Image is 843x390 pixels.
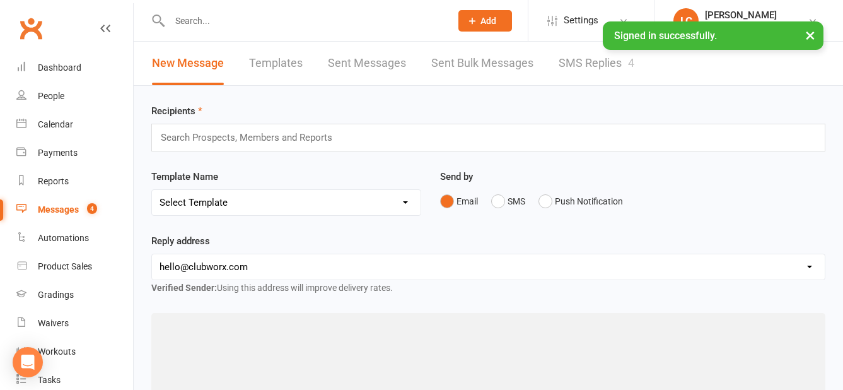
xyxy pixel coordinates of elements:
a: SMS Replies4 [559,42,634,85]
div: Dashboard [38,62,81,73]
div: Gradings [38,290,74,300]
input: Search... [166,12,442,30]
a: Sent Bulk Messages [431,42,533,85]
label: Recipients [151,103,202,119]
a: People [16,82,133,110]
span: 4 [87,203,97,214]
a: Messages 4 [16,196,133,224]
button: × [799,21,822,49]
a: Dashboard [16,54,133,82]
a: Workouts [16,338,133,366]
div: Workouts [38,346,76,357]
label: Send by [440,169,473,184]
div: [PERSON_NAME] [705,21,777,32]
button: SMS [491,189,525,213]
span: Signed in successfully. [614,30,717,42]
div: Messages [38,204,79,215]
div: Calendar [38,119,73,129]
label: Reply address [151,233,210,249]
div: People [38,91,64,101]
div: [PERSON_NAME] [705,9,777,21]
div: 4 [628,56,634,69]
label: Template Name [151,169,218,184]
div: LC [673,8,699,33]
a: Gradings [16,281,133,309]
div: Product Sales [38,261,92,271]
div: Waivers [38,318,69,328]
div: Automations [38,233,89,243]
span: Using this address will improve delivery rates. [151,283,393,293]
button: Email [440,189,478,213]
div: Reports [38,176,69,186]
a: Reports [16,167,133,196]
a: New Message [152,42,224,85]
div: Payments [38,148,78,158]
a: Automations [16,224,133,252]
a: Payments [16,139,133,167]
a: Waivers [16,309,133,338]
span: Settings [564,6,598,35]
button: Add [458,10,512,32]
a: Clubworx [15,13,47,44]
a: Calendar [16,110,133,139]
a: Templates [249,42,303,85]
div: Tasks [38,375,61,385]
a: Sent Messages [328,42,406,85]
div: Open Intercom Messenger [13,347,43,377]
strong: Verified Sender: [151,283,217,293]
span: Add [480,16,496,26]
a: Product Sales [16,252,133,281]
input: Search Prospects, Members and Reports [160,129,344,146]
button: Push Notification [538,189,623,213]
